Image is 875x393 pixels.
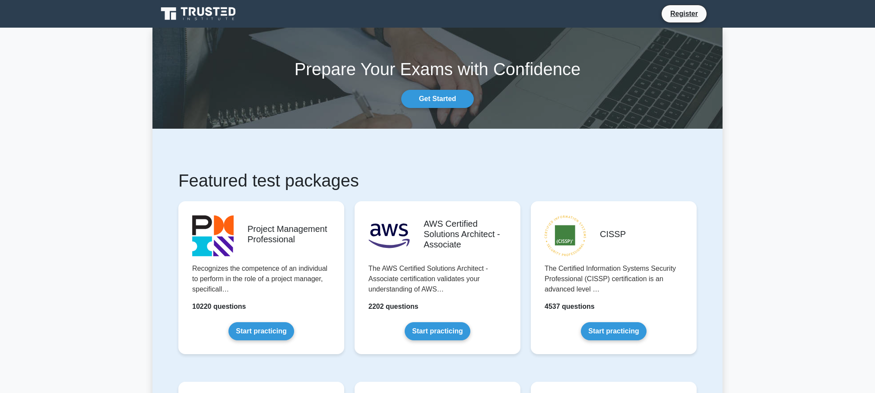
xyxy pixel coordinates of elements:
[405,322,470,340] a: Start practicing
[581,322,646,340] a: Start practicing
[665,8,703,19] a: Register
[401,90,474,108] a: Get Started
[152,59,723,79] h1: Prepare Your Exams with Confidence
[178,170,697,191] h1: Featured test packages
[228,322,294,340] a: Start practicing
